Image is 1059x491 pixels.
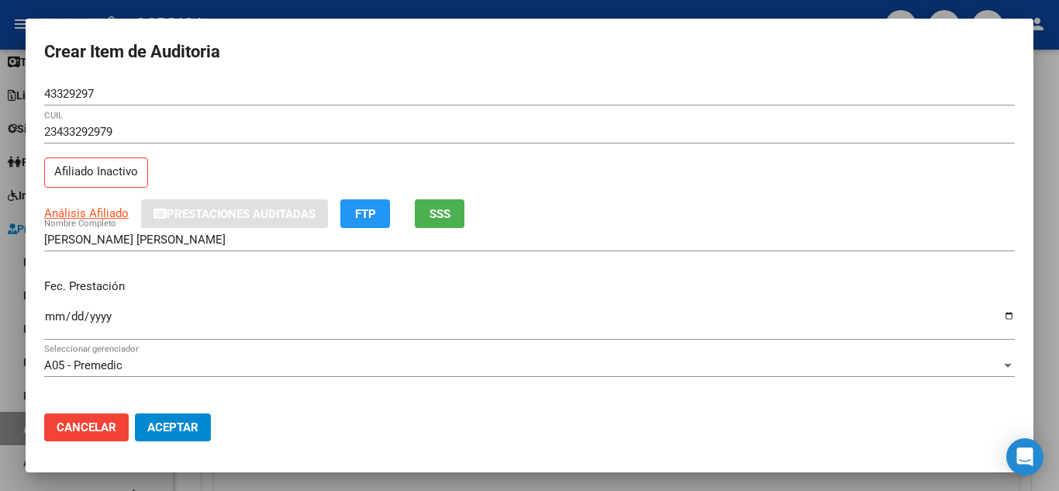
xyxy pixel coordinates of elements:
[44,157,148,188] p: Afiliado Inactivo
[44,413,129,441] button: Cancelar
[44,37,1015,67] h2: Crear Item de Auditoria
[44,206,129,220] span: Análisis Afiliado
[141,199,328,228] button: Prestaciones Auditadas
[44,278,1015,296] p: Fec. Prestación
[44,358,122,372] span: A05 - Premedic
[1006,438,1043,475] div: Open Intercom Messenger
[147,420,198,434] span: Aceptar
[340,199,390,228] button: FTP
[429,207,450,221] span: SSS
[57,420,116,434] span: Cancelar
[167,207,316,221] span: Prestaciones Auditadas
[355,207,376,221] span: FTP
[135,413,211,441] button: Aceptar
[415,199,464,228] button: SSS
